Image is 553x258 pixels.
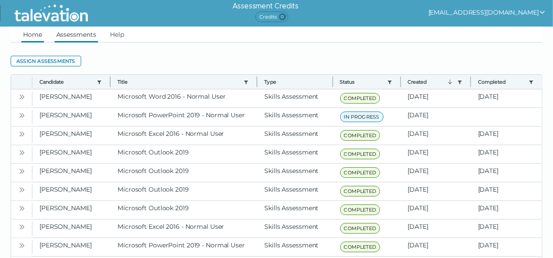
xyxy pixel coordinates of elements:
clr-dg-cell: [DATE] [401,201,471,219]
button: Completed [478,78,525,85]
span: COMPLETED [340,204,380,215]
clr-dg-cell: Microsoft PowerPoint 2019 - Normal User [110,238,257,256]
button: Open [16,221,27,232]
clr-dg-cell: [DATE] [471,127,542,145]
clr-dg-cell: [DATE] [401,219,471,238]
clr-dg-cell: [DATE] [471,219,542,238]
clr-dg-cell: Microsoft Outlook 2019 [110,164,257,182]
button: Column resize handle [330,72,336,91]
cds-icon: Open [18,149,25,156]
span: COMPLETED [340,167,380,178]
clr-dg-cell: Skills Assessment [257,238,333,256]
clr-dg-cell: [PERSON_NAME] [32,238,110,256]
a: Home [21,27,44,42]
button: Column resize handle [398,72,404,91]
clr-dg-cell: [DATE] [401,108,471,126]
button: Assign assessments [11,56,81,66]
clr-dg-cell: [DATE] [471,145,542,163]
clr-dg-cell: Skills Assessment [257,89,333,108]
button: Open [16,166,27,176]
cds-icon: Open [18,223,25,231]
cds-icon: Open [18,205,25,212]
cds-icon: Open [18,186,25,193]
span: IN PROGRESS [340,112,384,122]
button: Open [16,203,27,213]
span: COMPLETED [340,223,380,234]
span: COMPLETED [340,242,380,252]
button: Open [16,184,27,195]
clr-dg-cell: Microsoft Outlook 2019 [110,145,257,163]
cds-icon: Open [18,242,25,249]
clr-dg-cell: [PERSON_NAME] [32,108,110,126]
button: Title [118,78,240,85]
clr-dg-cell: [PERSON_NAME] [32,145,110,163]
a: Assessments [55,27,98,42]
clr-dg-cell: [DATE] [401,145,471,163]
button: Open [16,128,27,139]
clr-dg-cell: [DATE] [471,182,542,200]
img: Talevation_Logo_Transparent_white.png [11,2,92,24]
button: Created [408,78,454,85]
clr-dg-cell: [PERSON_NAME] [32,219,110,238]
button: Column resize handle [468,72,474,91]
clr-dg-cell: Skills Assessment [257,219,333,238]
button: Candidate [39,78,93,85]
h6: Assessment Credits [232,1,298,12]
clr-dg-cell: Microsoft Excel 2016 - Normal User [110,127,257,145]
span: Credits [255,12,288,22]
clr-dg-cell: [PERSON_NAME] [32,182,110,200]
button: Open [16,110,27,120]
clr-dg-cell: [DATE] [401,238,471,256]
button: Status [340,78,384,85]
clr-dg-cell: Skills Assessment [257,164,333,182]
clr-dg-cell: Skills Assessment [257,127,333,145]
button: Column resize handle [107,72,113,91]
clr-dg-cell: [DATE] [471,201,542,219]
clr-dg-cell: [DATE] [401,89,471,108]
cds-icon: Open [18,168,25,175]
span: COMPLETED [340,130,380,141]
span: Type [264,78,325,85]
a: Help [109,27,126,42]
button: Column resize handle [254,72,260,91]
clr-dg-cell: Microsoft PowerPoint 2019 - Normal User [110,108,257,126]
clr-dg-cell: Skills Assessment [257,201,333,219]
clr-dg-cell: Microsoft Outlook 2019 [110,182,257,200]
cds-icon: Open [18,131,25,138]
cds-icon: Open [18,112,25,119]
clr-dg-cell: [DATE] [471,164,542,182]
cds-icon: Open [18,93,25,100]
clr-dg-cell: Skills Assessment [257,182,333,200]
clr-dg-cell: [PERSON_NAME] [32,89,110,108]
clr-dg-cell: [PERSON_NAME] [32,164,110,182]
clr-dg-cell: [DATE] [401,182,471,200]
clr-dg-cell: Skills Assessment [257,145,333,163]
clr-dg-cell: [PERSON_NAME] [32,201,110,219]
span: COMPLETED [340,93,380,104]
clr-dg-cell: Microsoft Excel 2016 - Normal User [110,219,257,238]
clr-dg-cell: [DATE] [471,89,542,108]
clr-dg-cell: [DATE] [401,127,471,145]
clr-dg-cell: [DATE] [471,238,542,256]
clr-dg-cell: [PERSON_NAME] [32,127,110,145]
button: Open [16,147,27,158]
span: 0 [279,13,286,20]
button: Open [16,240,27,250]
span: COMPLETED [340,149,380,159]
span: COMPLETED [340,186,380,196]
clr-dg-cell: [DATE] [401,164,471,182]
clr-dg-cell: Skills Assessment [257,108,333,126]
clr-dg-cell: Microsoft Word 2016 - Normal User [110,89,257,108]
button: show user actions [428,7,546,18]
button: Open [16,91,27,102]
clr-dg-cell: Microsoft Outlook 2019 [110,201,257,219]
